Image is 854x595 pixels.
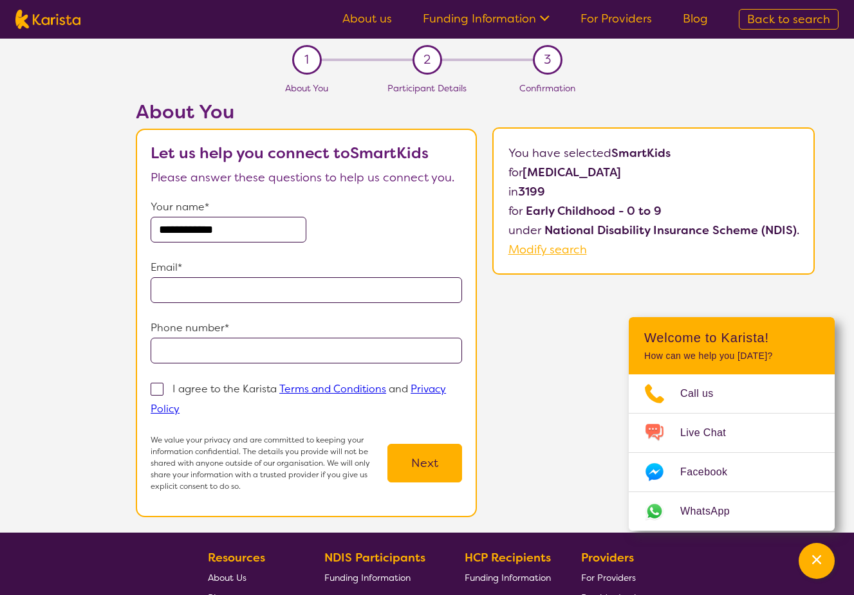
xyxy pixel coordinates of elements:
p: under . [508,221,799,240]
a: About us [342,11,392,26]
h2: About You [136,100,477,124]
div: Channel Menu [629,317,835,531]
span: Funding Information [324,572,411,583]
b: Resources [208,550,265,565]
p: How can we help you [DATE]? [644,351,819,362]
span: About Us [208,572,246,583]
p: for [508,201,799,221]
span: Confirmation [519,82,575,94]
p: in [508,182,799,201]
a: Back to search [739,9,839,30]
span: Funding Information [465,572,551,583]
a: For Providers [581,567,641,587]
b: NDIS Participants [324,550,425,565]
span: WhatsApp [680,502,745,521]
span: Participant Details [387,82,467,94]
span: Call us [680,384,729,403]
p: Please answer these questions to help us connect you. [151,168,462,187]
button: Channel Menu [799,543,835,579]
span: Back to search [747,12,830,27]
b: SmartKids [611,145,671,161]
b: Providers [581,550,634,565]
p: You have selected [508,143,799,259]
span: 3 [544,50,551,69]
a: For Providers [580,11,652,26]
a: Modify search [508,242,587,257]
b: Let us help you connect to SmartKids [151,143,429,163]
a: Terms and Conditions [279,382,386,396]
a: Funding Information [324,567,435,587]
p: Phone number* [151,318,462,338]
b: 3199 [518,184,545,199]
ul: Choose channel [629,374,835,531]
a: About Us [208,567,294,587]
p: We value your privacy and are committed to keeping your information confidential. The details you... [151,434,387,492]
a: Funding Information [423,11,550,26]
button: Next [387,444,462,482]
b: HCP Recipients [465,550,551,565]
b: [MEDICAL_DATA] [523,165,621,180]
p: Email* [151,258,462,277]
span: For Providers [581,572,636,583]
span: About You [285,82,328,94]
p: for [508,163,799,182]
p: Your name* [151,197,462,217]
a: Web link opens in a new tab. [629,492,835,531]
h2: Welcome to Karista! [644,330,819,345]
a: Funding Information [465,567,551,587]
img: Karista logo [15,10,80,29]
span: 1 [304,50,309,69]
span: 2 [423,50,431,69]
a: Blog [683,11,708,26]
span: Facebook [680,462,743,482]
span: Live Chat [680,423,741,443]
p: I agree to the Karista and [151,382,446,416]
b: Early Childhood - 0 to 9 [526,203,662,219]
b: National Disability Insurance Scheme (NDIS) [544,223,797,238]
